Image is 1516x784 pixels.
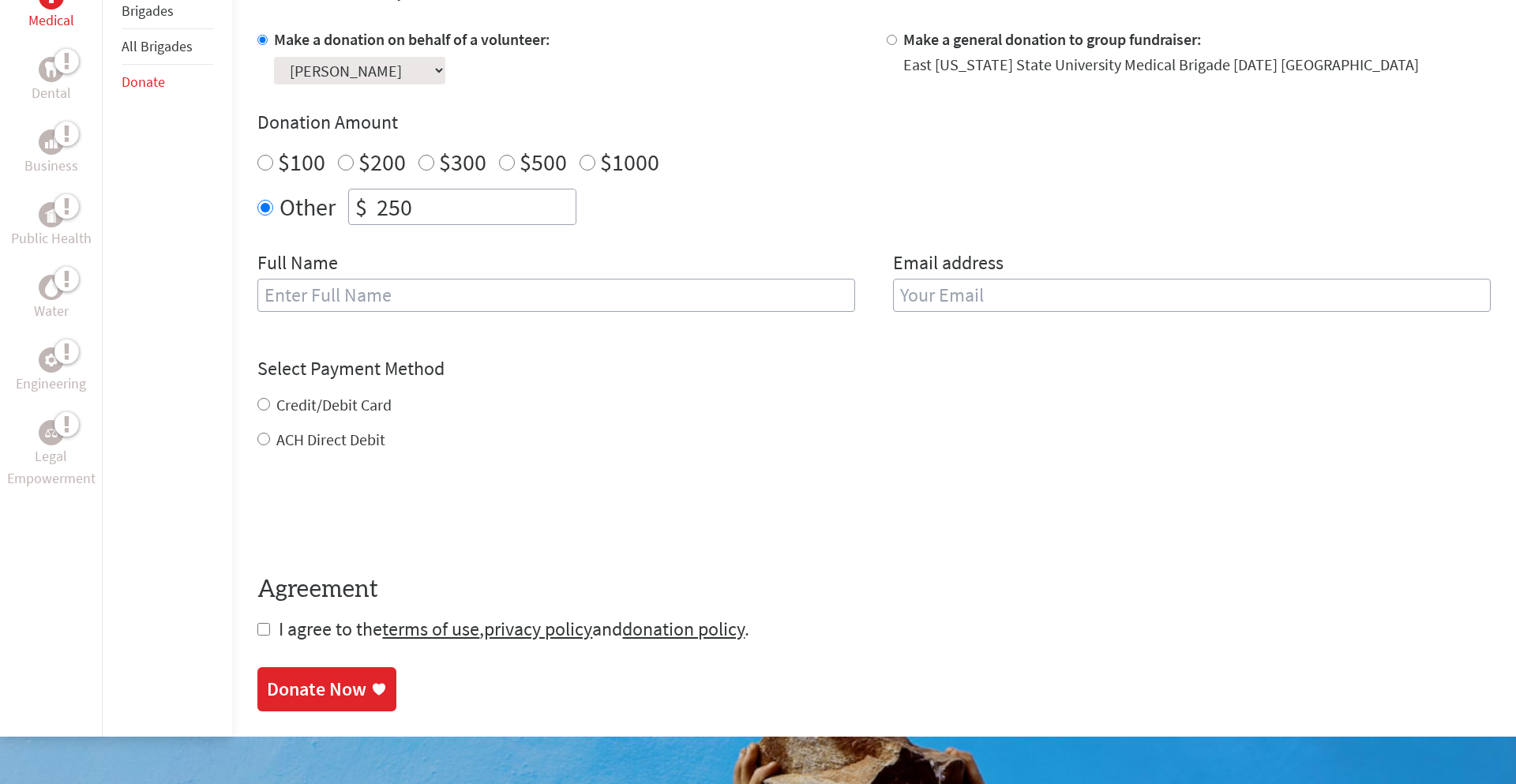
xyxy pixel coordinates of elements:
[45,207,58,223] img: Public Health
[257,279,855,312] input: Enter Full Name
[11,202,92,249] a: Public HealthPublic Health
[484,617,592,641] a: privacy policy
[278,147,325,177] label: $100
[520,147,567,177] label: $500
[32,82,71,104] p: Dental
[34,275,69,322] a: WaterWater
[16,373,86,395] p: Engineering
[267,677,366,702] div: Donate Now
[276,430,385,449] label: ACH Direct Debit
[122,65,213,99] li: Donate
[45,354,58,366] img: Engineering
[39,420,64,445] div: Legal Empowerment
[903,29,1202,49] label: Make a general donation to group fundraiser:
[358,147,406,177] label: $200
[257,482,497,544] iframe: reCAPTCHA
[257,250,338,279] label: Full Name
[382,617,479,641] a: terms of use
[16,347,86,395] a: EngineeringEngineering
[24,129,78,177] a: BusinessBusiness
[280,189,336,225] label: Other
[893,279,1491,312] input: Your Email
[39,129,64,155] div: Business
[24,155,78,177] p: Business
[600,147,659,177] label: $1000
[122,73,165,91] a: Donate
[257,356,1491,381] h4: Select Payment Method
[45,428,58,437] img: Legal Empowerment
[11,227,92,249] p: Public Health
[39,275,64,300] div: Water
[32,57,71,104] a: DentalDental
[439,147,486,177] label: $300
[3,420,99,490] a: Legal EmpowermentLegal Empowerment
[276,395,392,415] label: Credit/Debit Card
[39,202,64,227] div: Public Health
[274,29,550,49] label: Make a donation on behalf of a volunteer:
[45,279,58,297] img: Water
[257,667,396,711] a: Donate Now
[39,347,64,373] div: Engineering
[45,62,58,77] img: Dental
[45,136,58,148] img: Business
[622,617,745,641] a: donation policy
[373,189,576,224] input: Enter Amount
[893,250,1004,279] label: Email address
[34,300,69,322] p: Water
[3,445,99,490] p: Legal Empowerment
[39,57,64,82] div: Dental
[122,29,213,65] li: All Brigades
[903,54,1419,76] div: East [US_STATE] State University Medical Brigade [DATE] [GEOGRAPHIC_DATA]
[122,37,193,55] a: All Brigades
[279,617,749,641] span: I agree to the , and .
[28,9,74,32] p: Medical
[257,576,1491,604] h4: Agreement
[257,110,1491,135] h4: Donation Amount
[349,189,373,224] div: $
